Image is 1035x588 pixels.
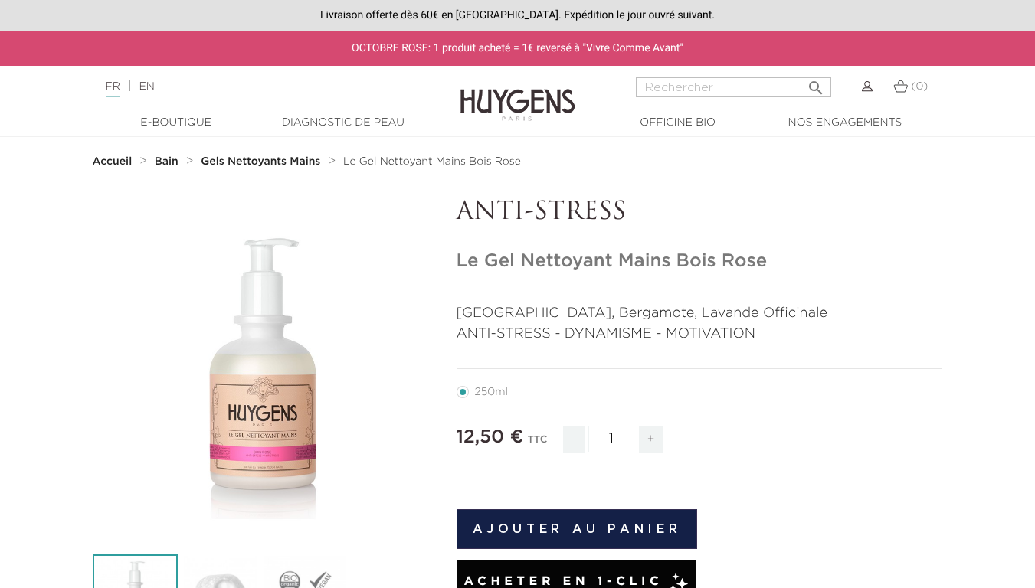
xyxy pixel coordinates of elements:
[457,386,526,398] label: 250ml
[267,115,420,131] a: Diagnostic de peau
[98,77,420,96] div: |
[911,81,928,92] span: (0)
[155,156,179,167] strong: Bain
[106,81,120,97] a: FR
[639,426,663,453] span: +
[457,428,523,446] span: 12,50 €
[457,324,943,345] p: ANTI-STRESS - DYNAMISME - MOTIVATION
[563,426,585,453] span: -
[343,156,521,167] span: Le Gel Nettoyant Mains Bois Rose
[457,509,698,549] button: Ajouter au panier
[807,74,825,93] i: 
[768,115,922,131] a: Nos engagements
[601,115,755,131] a: Officine Bio
[93,155,136,168] a: Accueil
[139,81,154,92] a: EN
[588,426,634,452] input: Quantité
[457,198,943,227] p: ANTI-STRESS
[201,156,320,167] strong: Gels Nettoyants Mains
[201,155,324,168] a: Gels Nettoyants Mains
[155,155,182,168] a: Bain
[460,64,575,123] img: Huygens
[100,115,253,131] a: E-Boutique
[457,303,943,324] p: [GEOGRAPHIC_DATA], Bergamote, Lavande Officinale
[457,250,943,273] h1: Le Gel Nettoyant Mains Bois Rose
[93,156,133,167] strong: Accueil
[636,77,831,97] input: Rechercher
[527,423,547,465] div: TTC
[343,155,521,168] a: Le Gel Nettoyant Mains Bois Rose
[802,73,830,93] button: 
